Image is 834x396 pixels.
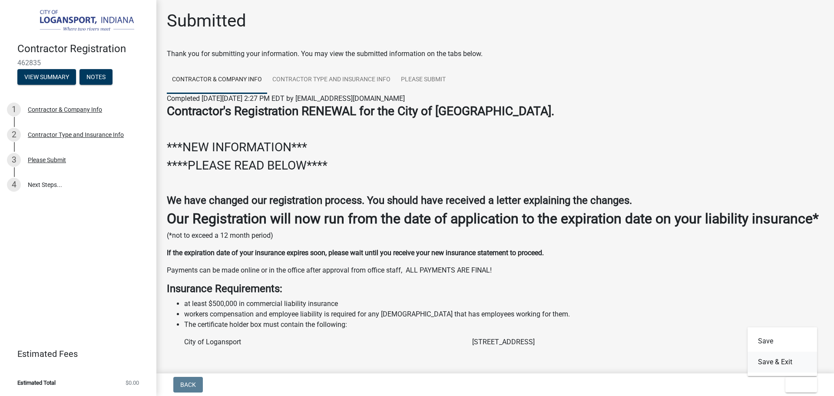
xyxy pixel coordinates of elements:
a: Contractor Type and Insurance Info [267,66,396,94]
span: Estimated Total [17,380,56,386]
div: Contractor & Company Info [28,106,102,113]
div: Please Submit [28,157,66,163]
span: Exit [792,381,805,388]
p: (*not to exceed a 12 month period) [167,230,824,241]
button: Save [748,331,817,352]
p: City of Logansport [STREET_ADDRESS] [184,337,824,347]
li: workers compensation and employee liability is required for any [DEMOGRAPHIC_DATA] that has emplo... [184,309,824,319]
h1: Submitted [167,10,246,31]
strong: Insurance Requirements: [167,283,282,295]
div: 2 [7,128,21,142]
div: 4 [7,178,21,192]
strong: Our Registration will now run from the date of application to the expiration date on your liabili... [167,210,819,227]
wm-modal-confirm: Notes [79,74,113,81]
button: Exit [785,377,817,393]
div: Exit [748,327,817,376]
span: Back [180,381,196,388]
span: Completed [DATE][DATE] 2:27 PM EDT by [EMAIL_ADDRESS][DOMAIN_NAME] [167,94,405,103]
a: Please Submit [396,66,451,94]
div: Contractor Type and Insurance Info [28,132,124,138]
a: Contractor & Company Info [167,66,267,94]
strong: Contractor's Registration RENEWAL for the City of [GEOGRAPHIC_DATA]. [167,104,554,118]
h4: Contractor Registration [17,43,149,55]
p: Payments can be made online or in the office after approval from office staff, ALL PAYMENTS ARE F... [167,265,824,276]
strong: If the expiration date of your insurance expires soon, please wait until you receive your new ins... [167,249,544,257]
img: City of Logansport, Indiana [17,9,142,33]
button: View Summary [17,69,76,85]
button: Back [173,377,203,393]
p: The certificate holder box must contain the following: [184,319,824,330]
wm-modal-confirm: Summary [17,74,76,81]
span: 462835 [17,59,139,67]
div: 1 [7,103,21,116]
span: $0.00 [126,380,139,386]
div: 3 [7,153,21,167]
strong: We have changed our registration process. You should have received a letter explaining the changes. [167,194,632,206]
button: Save & Exit [748,352,817,373]
a: Estimated Fees [7,345,142,363]
li: at least $500,000 in commercial liability insurance [184,299,824,309]
button: Notes [79,69,113,85]
div: Thank you for submitting your information. You may view the submitted information on the tabs below. [167,49,824,59]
